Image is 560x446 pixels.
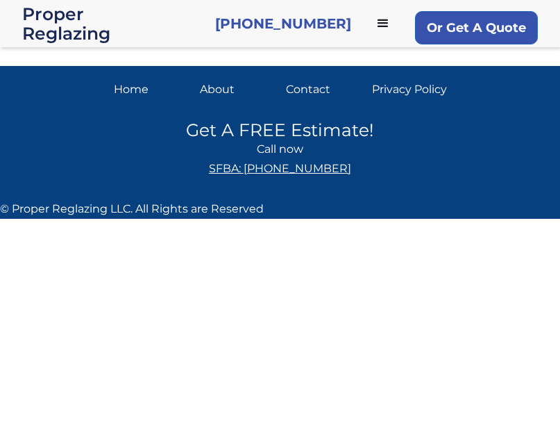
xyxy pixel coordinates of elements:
[415,11,538,44] a: Or Get A Quote
[114,80,189,99] a: Home
[22,4,204,43] div: Proper Reglazing
[372,80,447,99] a: Privacy Policy
[215,14,351,33] a: [PHONE_NUMBER]
[362,3,404,44] div: menu
[200,80,275,99] a: About
[22,4,204,43] a: home
[286,80,361,99] a: Contact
